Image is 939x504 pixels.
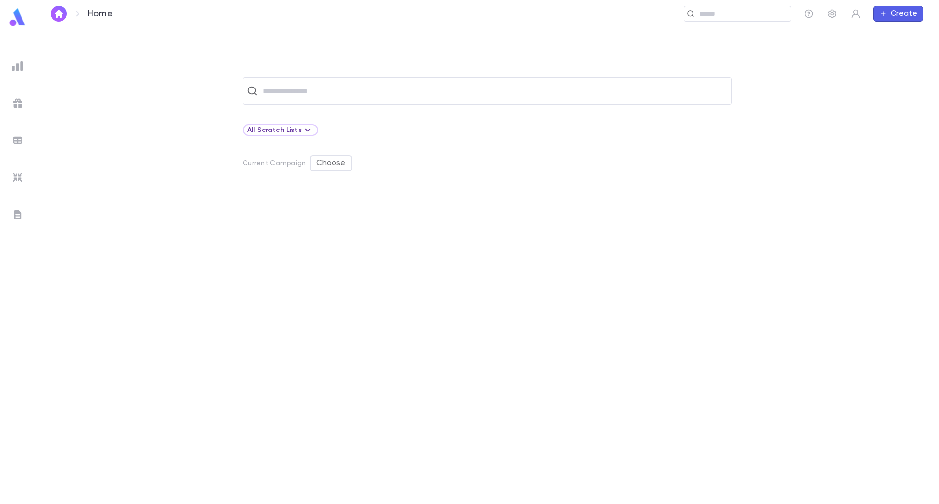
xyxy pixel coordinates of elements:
p: Home [88,8,112,19]
div: All Scratch Lists [243,124,318,136]
p: Current Campaign [243,159,306,167]
img: home_white.a664292cf8c1dea59945f0da9f25487c.svg [53,10,65,18]
img: reports_grey.c525e4749d1bce6a11f5fe2a8de1b229.svg [12,60,23,72]
button: Choose [310,155,352,171]
img: letters_grey.7941b92b52307dd3b8a917253454ce1c.svg [12,209,23,220]
img: imports_grey.530a8a0e642e233f2baf0ef88e8c9fcb.svg [12,172,23,183]
div: All Scratch Lists [247,124,313,136]
img: logo [8,8,27,27]
button: Create [873,6,923,22]
img: batches_grey.339ca447c9d9533ef1741baa751efc33.svg [12,134,23,146]
img: campaigns_grey.99e729a5f7ee94e3726e6486bddda8f1.svg [12,97,23,109]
